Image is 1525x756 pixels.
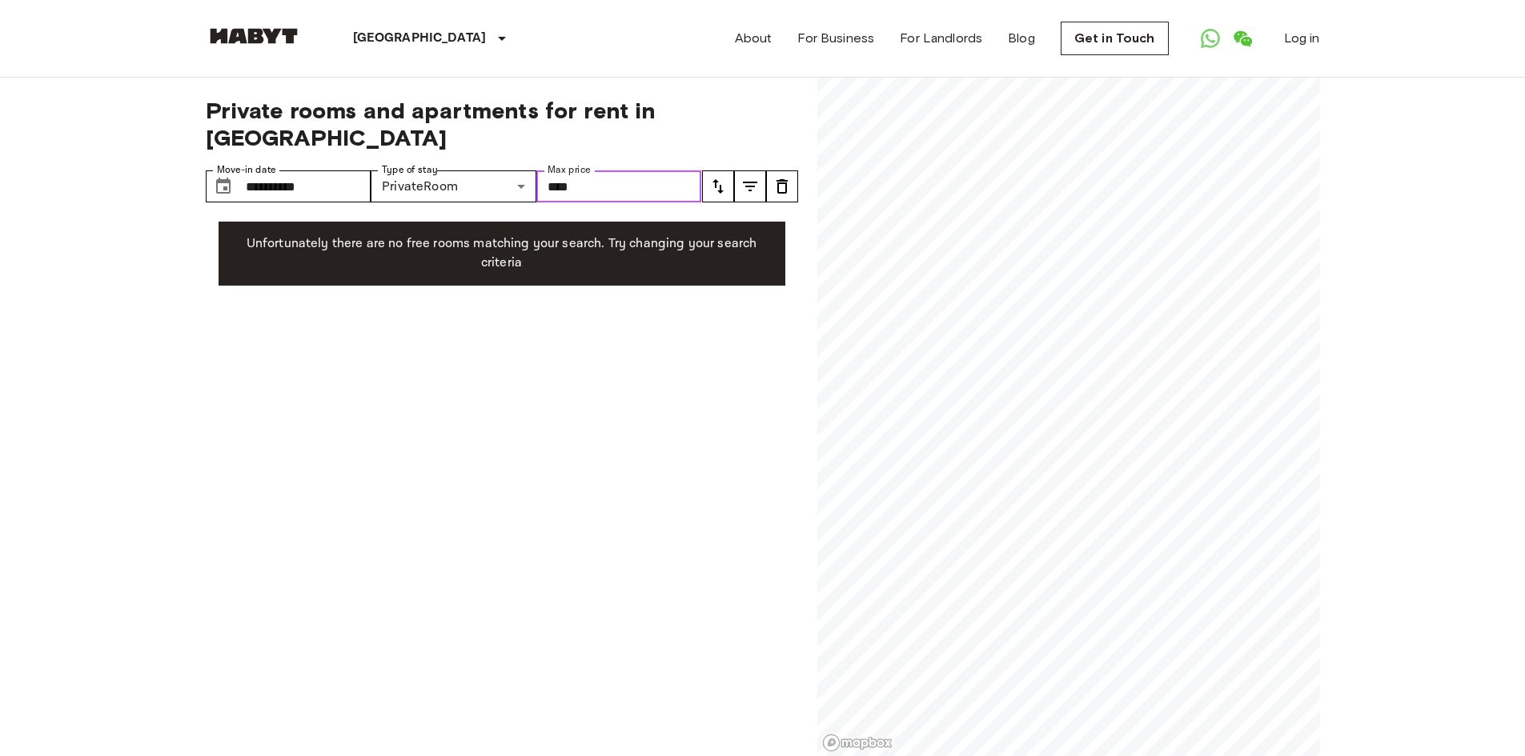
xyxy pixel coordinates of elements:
[231,234,773,273] p: Unfortunately there are no free rooms matching your search. Try changing your search criteria
[1008,29,1035,48] a: Blog
[1284,29,1320,48] a: Log in
[206,97,798,151] span: Private rooms and apartments for rent in [GEOGRAPHIC_DATA]
[702,170,734,202] button: tune
[382,163,438,177] label: Type of stay
[735,29,773,48] a: About
[1226,22,1258,54] a: Open WeChat
[217,163,276,177] label: Move-in date
[797,29,874,48] a: For Business
[207,170,239,202] button: Choose date, selected date is 20 Oct 2025
[1061,22,1169,55] a: Get in Touch
[734,170,766,202] button: tune
[206,28,302,44] img: Habyt
[548,163,591,177] label: Max price
[1194,22,1226,54] a: Open WhatsApp
[900,29,982,48] a: For Landlords
[822,734,893,752] a: Mapbox logo
[353,29,487,48] p: [GEOGRAPHIC_DATA]
[371,170,536,202] div: PrivateRoom
[766,170,798,202] button: tune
